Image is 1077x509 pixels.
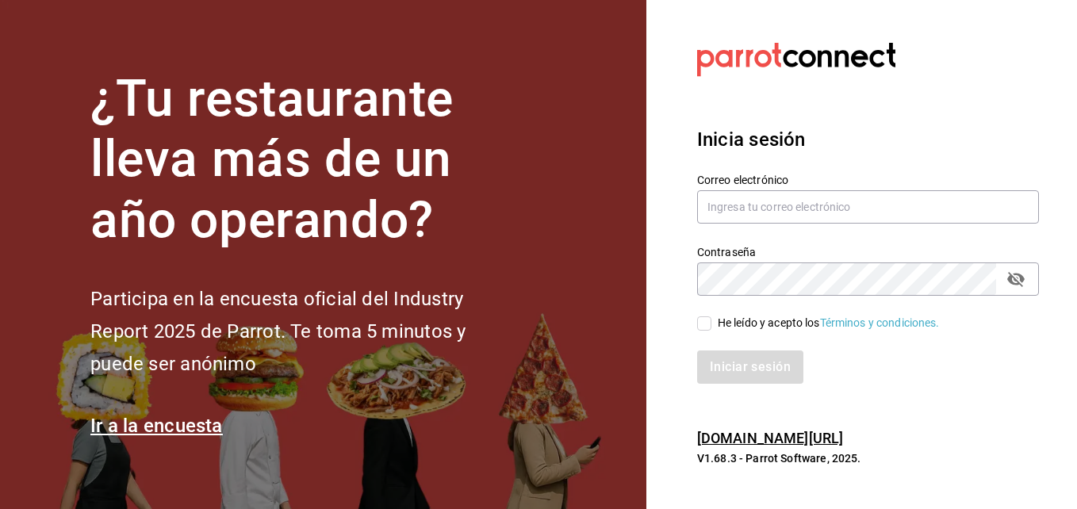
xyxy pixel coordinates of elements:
input: Ingresa tu correo electrónico [697,190,1039,224]
label: Correo electrónico [697,174,1039,185]
h1: ¿Tu restaurante lleva más de un año operando? [90,69,519,251]
h3: Inicia sesión [697,125,1039,154]
h2: Participa en la encuesta oficial del Industry Report 2025 de Parrot. Te toma 5 minutos y puede se... [90,283,519,380]
a: [DOMAIN_NAME][URL] [697,430,843,446]
a: Términos y condiciones. [820,316,940,329]
p: V1.68.3 - Parrot Software, 2025. [697,450,1039,466]
label: Contraseña [697,246,1039,257]
button: passwordField [1002,266,1029,293]
a: Ir a la encuesta [90,415,223,437]
div: He leído y acepto los [718,315,940,331]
